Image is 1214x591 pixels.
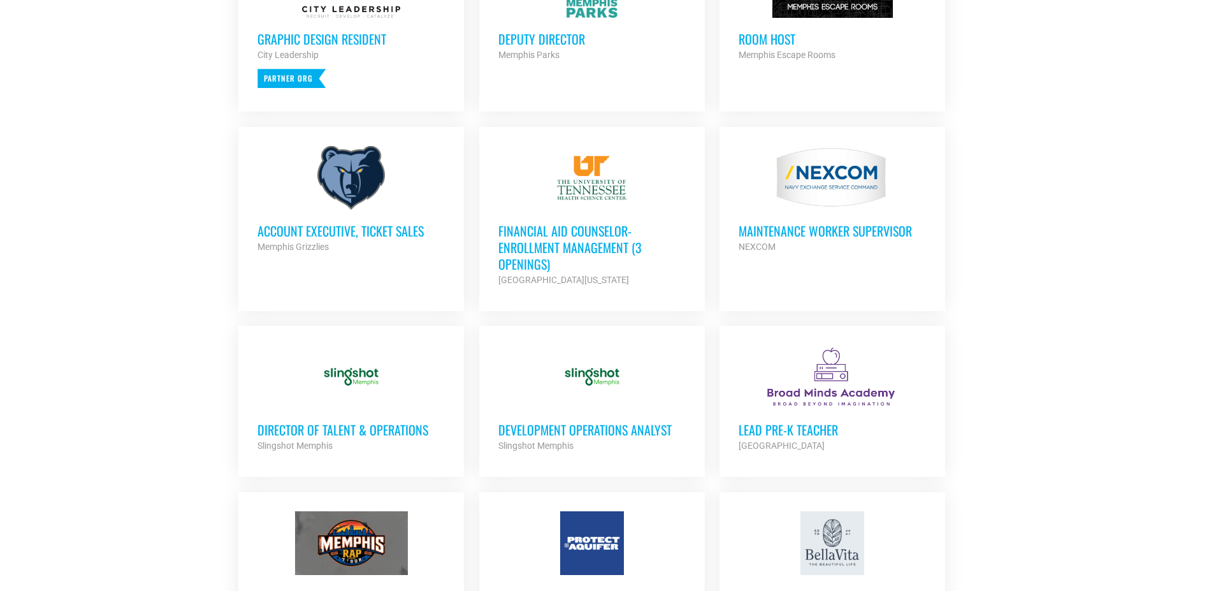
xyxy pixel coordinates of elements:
[238,127,464,274] a: Account Executive, Ticket Sales Memphis Grizzlies
[498,421,686,438] h3: Development Operations Analyst
[238,326,464,472] a: Director of Talent & Operations Slingshot Memphis
[479,326,705,472] a: Development Operations Analyst Slingshot Memphis
[739,441,825,451] strong: [GEOGRAPHIC_DATA]
[257,441,333,451] strong: Slingshot Memphis
[498,50,560,60] strong: Memphis Parks
[739,223,926,239] h3: MAINTENANCE WORKER SUPERVISOR
[739,50,835,60] strong: Memphis Escape Rooms
[498,441,574,451] strong: Slingshot Memphis
[257,223,445,239] h3: Account Executive, Ticket Sales
[257,31,445,47] h3: Graphic Design Resident
[498,275,629,285] strong: [GEOGRAPHIC_DATA][US_STATE]
[479,127,705,307] a: Financial Aid Counselor-Enrollment Management (3 Openings) [GEOGRAPHIC_DATA][US_STATE]
[739,421,926,438] h3: Lead Pre-K Teacher
[257,50,319,60] strong: City Leadership
[257,421,445,438] h3: Director of Talent & Operations
[719,326,945,472] a: Lead Pre-K Teacher [GEOGRAPHIC_DATA]
[739,242,776,252] strong: NEXCOM
[498,223,686,272] h3: Financial Aid Counselor-Enrollment Management (3 Openings)
[739,31,926,47] h3: Room Host
[257,69,326,88] p: Partner Org
[498,31,686,47] h3: Deputy Director
[719,127,945,274] a: MAINTENANCE WORKER SUPERVISOR NEXCOM
[257,242,329,252] strong: Memphis Grizzlies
